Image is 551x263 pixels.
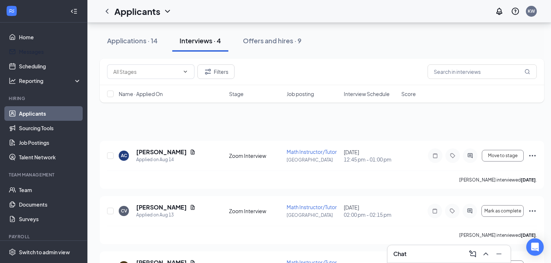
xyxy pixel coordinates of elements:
[481,205,524,217] button: Mark as complete
[19,135,81,150] a: Job Postings
[119,90,163,97] span: Name · Applied On
[468,250,477,258] svg: ComposeMessage
[19,212,81,226] a: Surveys
[459,177,537,183] p: [PERSON_NAME] interviewed .
[482,150,524,162] button: Move to stage
[393,250,406,258] h3: Chat
[19,30,81,44] a: Home
[19,106,81,121] a: Applicants
[136,148,187,156] h5: [PERSON_NAME]
[524,69,530,75] svg: MagnifyingGlass
[136,156,196,163] div: Applied on Aug 14
[9,95,80,101] div: Hiring
[19,121,81,135] a: Sourcing Tools
[107,36,158,45] div: Applications · 14
[163,7,172,16] svg: ChevronDown
[204,67,212,76] svg: Filter
[431,153,440,159] svg: Note
[113,68,180,76] input: All Stages
[121,152,127,159] div: AC
[287,212,340,218] p: [GEOGRAPHIC_DATA]
[9,77,16,84] svg: Analysis
[9,248,16,256] svg: Settings
[9,234,80,240] div: Payroll
[495,7,504,16] svg: Notifications
[121,208,127,214] div: CV
[136,203,187,211] h5: [PERSON_NAME]
[19,183,81,197] a: Team
[287,148,337,155] span: Math Instructor/Tutor
[229,207,282,215] div: Zoom Interview
[526,238,544,256] div: Open Intercom Messenger
[521,177,536,183] b: [DATE]
[528,8,535,14] div: KW
[19,44,81,59] a: Messages
[344,90,390,97] span: Interview Schedule
[344,148,397,163] div: [DATE]
[344,204,397,218] div: [DATE]
[493,248,505,260] button: Minimize
[197,64,235,79] button: Filter Filters
[70,8,78,15] svg: Collapse
[466,153,475,159] svg: ActiveChat
[287,157,340,163] p: [GEOGRAPHIC_DATA]
[8,7,15,15] svg: WorkstreamLogo
[180,36,221,45] div: Interviews · 4
[495,250,503,258] svg: Minimize
[344,211,397,218] span: 02:00 pm - 02:15 pm
[182,69,188,75] svg: ChevronDown
[243,36,302,45] div: Offers and hires · 9
[428,64,537,79] input: Search in interviews
[430,208,439,214] svg: Note
[401,90,416,97] span: Score
[488,153,517,158] span: Move to stage
[467,248,479,260] button: ComposeMessage
[19,248,70,256] div: Switch to admin view
[9,172,80,178] div: Team Management
[136,211,196,219] div: Applied on Aug 13
[480,248,492,260] button: ChevronUp
[190,204,196,210] svg: Document
[448,208,457,214] svg: Tag
[459,232,537,238] p: [PERSON_NAME] interviewed .
[344,156,397,163] span: 12:45 pm - 01:00 pm
[528,207,537,215] svg: Ellipses
[229,152,282,159] div: Zoom Interview
[465,208,474,214] svg: ActiveChat
[287,90,314,97] span: Job posting
[114,5,160,17] h1: Applicants
[19,77,82,84] div: Reporting
[19,59,81,73] a: Scheduling
[229,90,244,97] span: Stage
[190,149,196,155] svg: Document
[19,197,81,212] a: Documents
[448,153,457,159] svg: Tag
[481,250,490,258] svg: ChevronUp
[511,7,520,16] svg: QuestionInfo
[484,208,521,214] span: Mark as complete
[103,7,111,16] svg: ChevronLeft
[19,150,81,164] a: Talent Network
[521,232,536,238] b: [DATE]
[528,151,537,160] svg: Ellipses
[287,204,337,210] span: Math Instructor/Tutor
